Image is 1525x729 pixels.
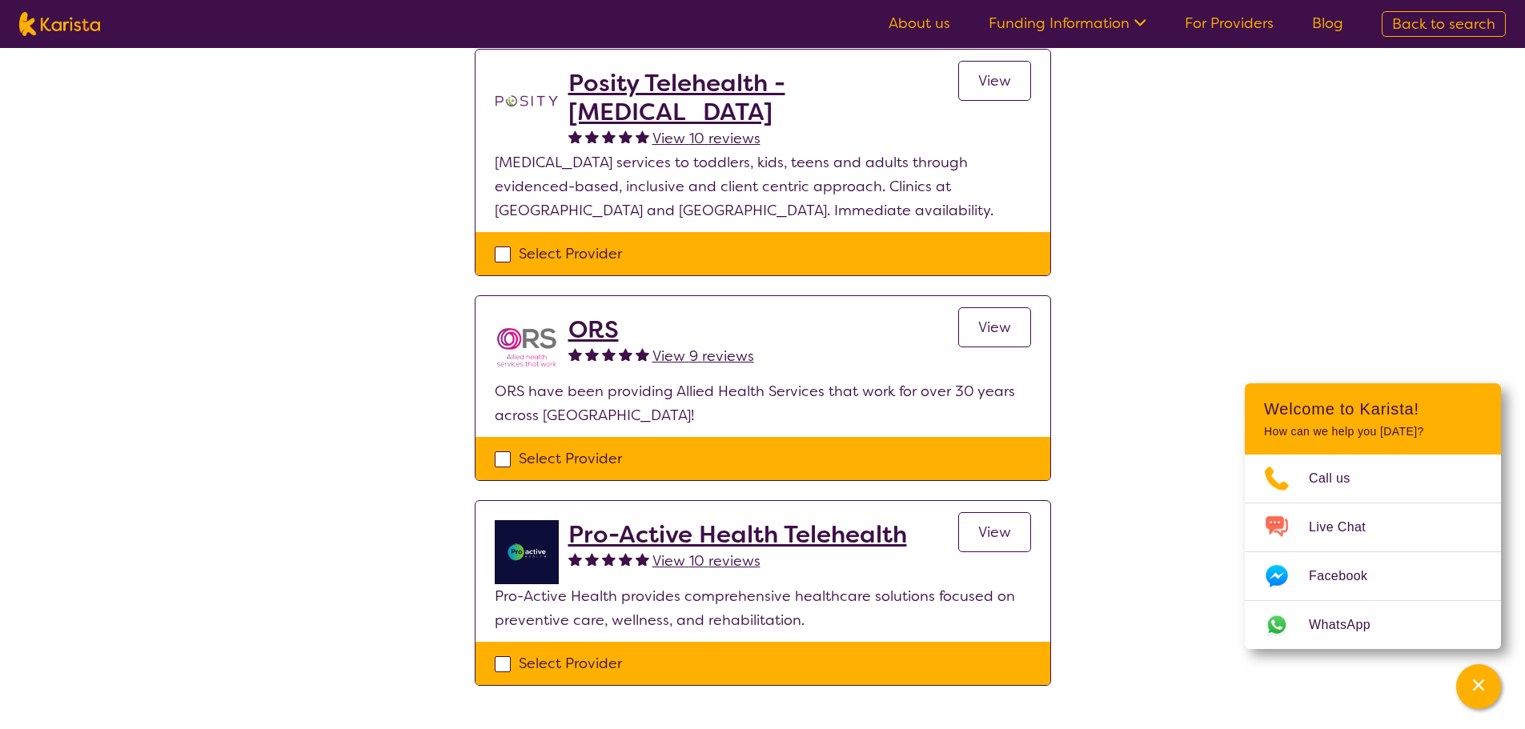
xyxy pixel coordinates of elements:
p: Pro-Active Health provides comprehensive healthcare solutions focused on preventive care, wellnes... [495,584,1031,632]
span: View [978,318,1011,337]
p: How can we help you [DATE]? [1264,425,1482,439]
button: Channel Menu [1456,664,1501,709]
div: Channel Menu [1245,383,1501,649]
img: fullstar [636,130,649,143]
img: fullstar [619,130,632,143]
img: fullstar [568,130,582,143]
a: Web link opens in a new tab. [1245,601,1501,649]
img: fullstar [585,552,599,566]
img: nspbnteb0roocrxnmwip.png [495,315,559,379]
span: WhatsApp [1309,613,1390,637]
span: Back to search [1392,14,1495,34]
a: View [958,512,1031,552]
img: fullstar [602,552,616,566]
a: View [958,307,1031,347]
a: Pro-Active Health Telehealth [568,520,907,549]
img: fullstar [636,552,649,566]
img: Karista logo [19,12,100,36]
p: [MEDICAL_DATA] services to toddlers, kids, teens and adults through evidenced-based, inclusive an... [495,150,1031,222]
img: fullstar [568,552,582,566]
img: fullstar [585,130,599,143]
img: t1bslo80pcylnzwjhndq.png [495,69,559,133]
a: Posity Telehealth - [MEDICAL_DATA] [568,69,958,126]
a: For Providers [1185,14,1274,33]
img: ymlb0re46ukcwlkv50cv.png [495,520,559,584]
span: Facebook [1309,564,1387,588]
a: Funding Information [989,14,1146,33]
img: fullstar [636,347,649,361]
span: View 10 reviews [652,129,760,148]
img: fullstar [602,347,616,361]
a: About us [889,14,950,33]
ul: Choose channel [1245,455,1501,649]
span: Call us [1309,467,1370,491]
span: View 9 reviews [652,346,754,366]
img: fullstar [619,347,632,361]
p: ORS have been providing Allied Health Services that work for over 30 years across [GEOGRAPHIC_DATA]! [495,379,1031,427]
a: Blog [1312,14,1343,33]
img: fullstar [602,130,616,143]
span: View 10 reviews [652,551,760,571]
span: Live Chat [1309,515,1385,539]
span: View [978,71,1011,90]
img: fullstar [568,347,582,361]
img: fullstar [619,552,632,566]
h2: Welcome to Karista! [1264,399,1482,419]
a: View 9 reviews [652,344,754,368]
img: fullstar [585,347,599,361]
a: Back to search [1382,11,1506,37]
a: View [958,61,1031,101]
span: View [978,523,1011,542]
a: ORS [568,315,754,344]
a: View 10 reviews [652,126,760,150]
a: View 10 reviews [652,549,760,573]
